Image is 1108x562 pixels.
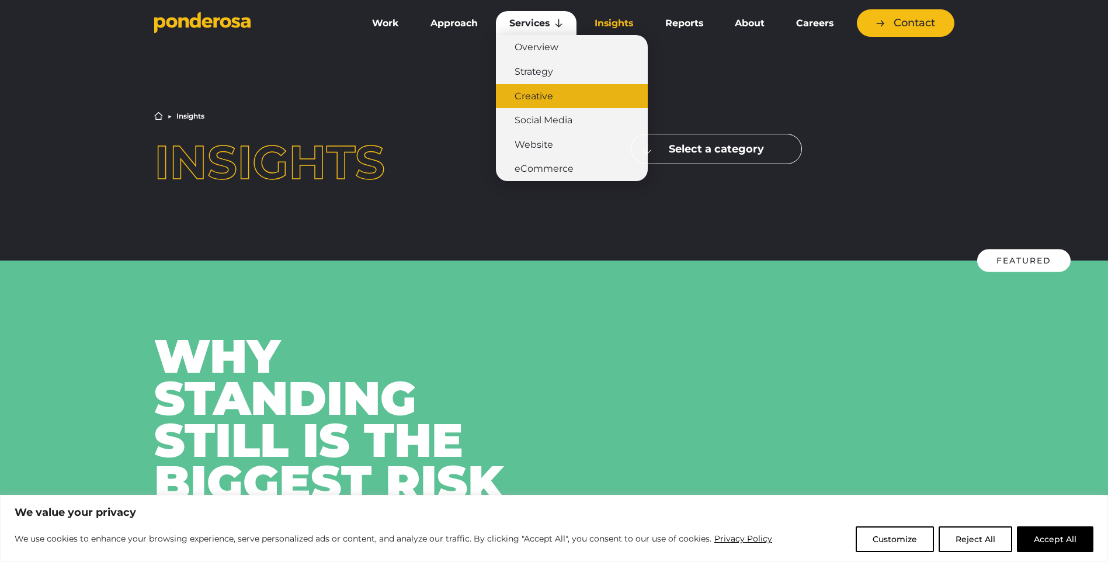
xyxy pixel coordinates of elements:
[581,11,647,36] a: Insights
[15,505,1093,519] p: We value your privacy
[856,526,934,552] button: Customize
[359,11,412,36] a: Work
[496,108,648,133] a: Social Media
[496,11,576,36] a: Services
[977,249,1071,272] div: Featured
[496,157,648,181] a: eCommerce
[496,133,648,157] a: Website
[496,60,648,84] a: Strategy
[1017,526,1093,552] button: Accept All
[721,11,778,36] a: About
[783,11,847,36] a: Careers
[168,113,172,120] li: ▶︎
[939,526,1012,552] button: Reject All
[631,134,802,164] button: Select a category
[714,532,773,546] a: Privacy Policy
[15,532,773,546] p: We use cookies to enhance your browsing experience, serve personalized ads or content, and analyz...
[154,12,341,35] a: Go to homepage
[496,84,648,109] a: Creative
[176,113,204,120] li: Insights
[857,9,954,37] a: Contact
[652,11,717,36] a: Reports
[154,134,385,190] span: Insights
[496,35,648,60] a: Overview
[154,112,163,120] a: Home
[417,11,491,36] a: Approach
